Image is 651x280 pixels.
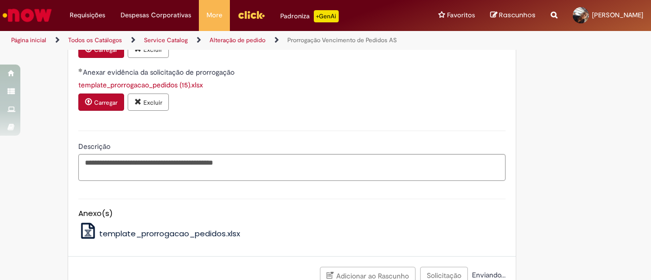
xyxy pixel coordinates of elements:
[78,94,124,111] button: Carregar anexo de Anexar evidência da solicitação de prorrogação Required
[280,10,339,22] div: Padroniza
[210,36,265,44] a: Alteração de pedido
[78,209,506,218] h5: Anexo(s)
[287,36,397,44] a: Prorrogação Vencimento de Pedidos AS
[144,36,188,44] a: Service Catalog
[206,10,222,20] span: More
[238,7,265,22] img: click_logo_yellow_360x200.png
[68,36,122,44] a: Todos os Catálogos
[78,228,241,239] a: template_prorrogacao_pedidos.xlsx
[78,154,506,181] textarea: Descrição
[592,11,643,19] span: [PERSON_NAME]
[99,228,240,239] span: template_prorrogacao_pedidos.xlsx
[78,80,203,89] a: Download de template_prorrogacao_pedidos (15).xlsx
[94,99,117,107] small: Carregar
[78,142,112,151] span: Descrição
[11,36,46,44] a: Página inicial
[78,68,83,72] span: Obrigatório Preenchido
[447,10,475,20] span: Favoritos
[499,10,536,20] span: Rascunhos
[94,46,117,54] small: Carregar
[121,10,191,20] span: Despesas Corporativas
[143,46,162,54] small: Excluir
[70,10,105,20] span: Requisições
[470,270,506,279] span: Enviando...
[143,99,162,107] small: Excluir
[314,10,339,22] p: +GenAi
[490,11,536,20] a: Rascunhos
[8,31,426,50] ul: Trilhas de página
[128,94,169,111] button: Excluir anexo template_prorrogacao_pedidos (15).xlsx
[83,68,236,77] span: Anexar evidência da solicitação de prorrogação
[1,5,53,25] img: ServiceNow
